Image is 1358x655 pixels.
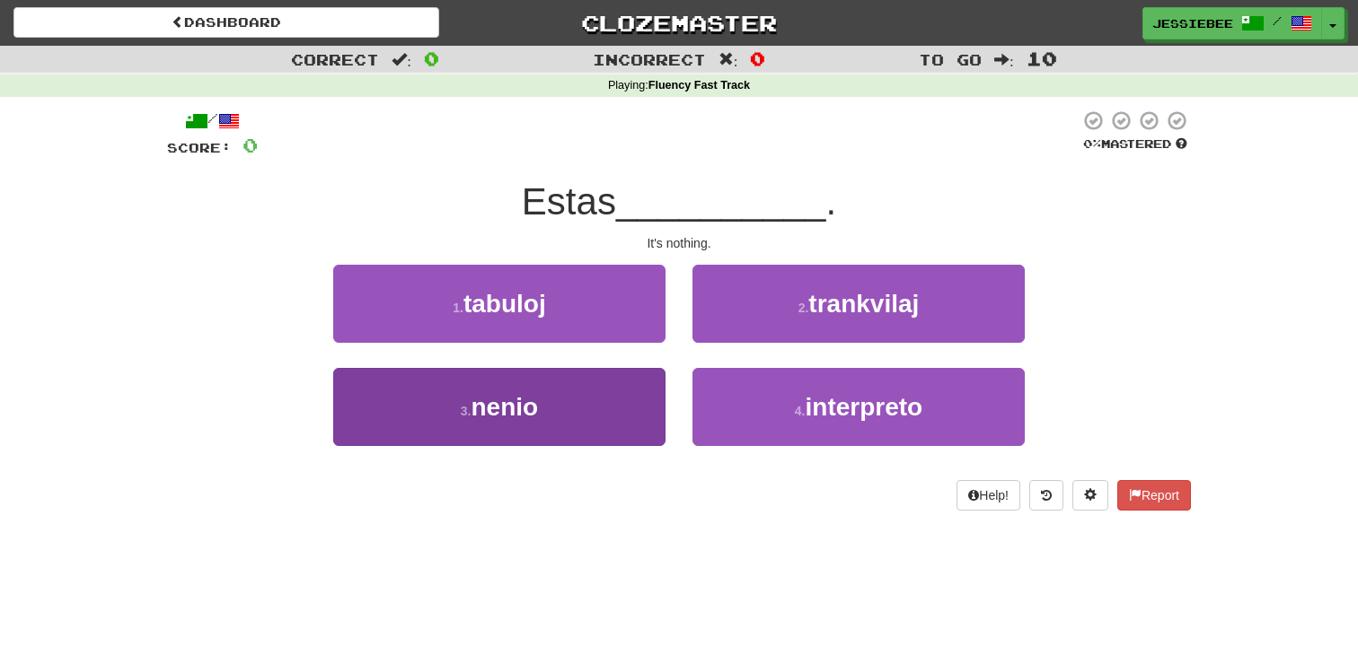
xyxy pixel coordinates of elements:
[1142,7,1322,39] a: jessiebee /
[1083,136,1101,151] span: 0 %
[453,301,463,315] small: 1 .
[593,50,706,68] span: Incorrect
[167,140,232,155] span: Score:
[1027,48,1057,69] span: 10
[1273,14,1282,27] span: /
[919,50,982,68] span: To go
[692,368,1025,446] button: 4.interpreto
[616,180,826,223] span: __________
[242,134,258,156] span: 0
[1029,480,1063,511] button: Round history (alt+y)
[795,404,806,418] small: 4 .
[291,50,379,68] span: Correct
[167,234,1191,252] div: It's nothing.
[750,48,765,69] span: 0
[466,7,892,39] a: Clozemaster
[463,290,546,318] span: tabuloj
[522,180,616,223] span: Estas
[648,79,750,92] strong: Fluency Fast Track
[1080,136,1191,153] div: Mastered
[13,7,439,38] a: Dashboard
[461,404,472,418] small: 3 .
[392,52,411,67] span: :
[994,52,1014,67] span: :
[167,109,258,132] div: /
[825,180,836,223] span: .
[808,290,919,318] span: trankvilaj
[1152,15,1233,31] span: jessiebee
[1117,480,1191,511] button: Report
[957,480,1020,511] button: Help!
[333,265,666,343] button: 1.tabuloj
[719,52,738,67] span: :
[806,393,923,421] span: interpreto
[472,393,539,421] span: nenio
[424,48,439,69] span: 0
[333,368,666,446] button: 3.nenio
[798,301,809,315] small: 2 .
[692,265,1025,343] button: 2.trankvilaj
